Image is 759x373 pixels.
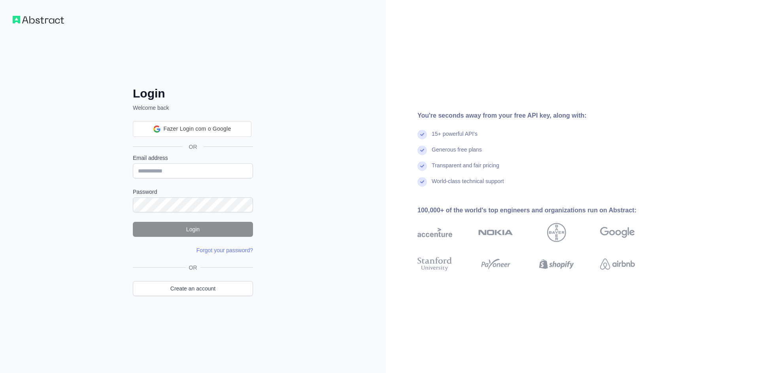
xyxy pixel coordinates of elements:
[133,281,253,296] a: Create an account
[133,86,253,101] h2: Login
[183,143,204,151] span: OR
[432,146,482,161] div: Generous free plans
[478,223,513,242] img: nokia
[133,121,251,137] div: Fazer Login com o Google
[417,130,427,139] img: check mark
[164,125,231,133] span: Fazer Login com o Google
[417,111,660,120] div: You're seconds away from your free API key, along with:
[432,130,478,146] div: 15+ powerful API's
[432,177,504,193] div: World-class technical support
[417,255,452,273] img: stanford university
[600,223,635,242] img: google
[417,206,660,215] div: 100,000+ of the world's top engineers and organizations run on Abstract:
[600,255,635,273] img: airbnb
[417,177,427,187] img: check mark
[432,161,499,177] div: Transparent and fair pricing
[196,247,253,253] a: Forgot your password?
[133,222,253,237] button: Login
[13,16,64,24] img: Workflow
[417,146,427,155] img: check mark
[133,188,253,196] label: Password
[547,223,566,242] img: bayer
[133,104,253,112] p: Welcome back
[186,264,200,272] span: OR
[417,161,427,171] img: check mark
[133,154,253,162] label: Email address
[539,255,574,273] img: shopify
[417,223,452,242] img: accenture
[478,255,513,273] img: payoneer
